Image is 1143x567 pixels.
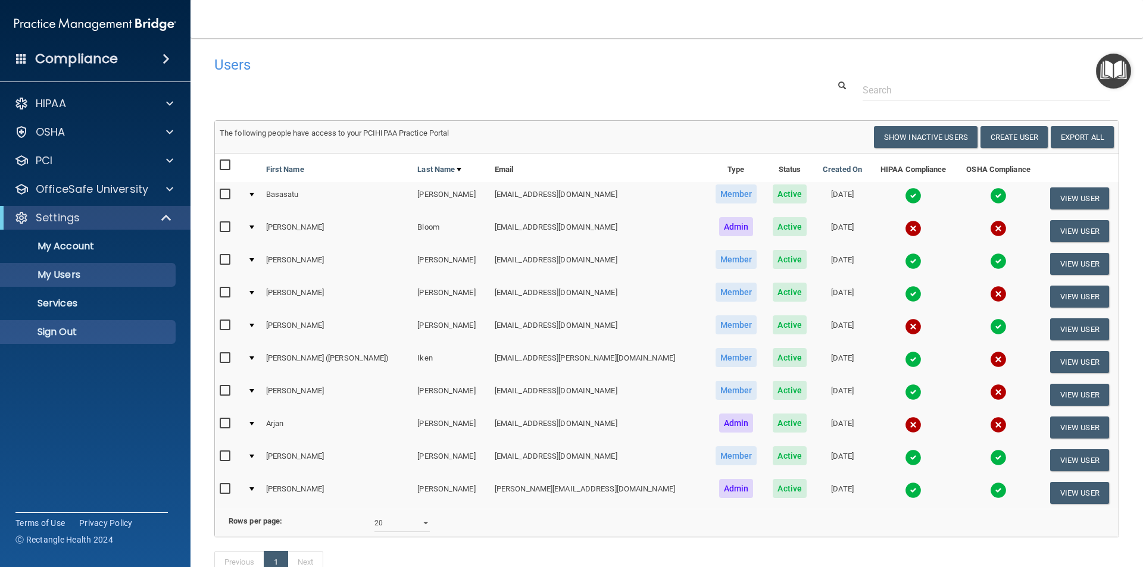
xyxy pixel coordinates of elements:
[490,444,707,477] td: [EMAIL_ADDRESS][DOMAIN_NAME]
[990,318,1007,335] img: tick.e7d51cea.svg
[905,286,922,302] img: tick.e7d51cea.svg
[814,411,870,444] td: [DATE]
[1050,482,1109,504] button: View User
[35,51,118,67] h4: Compliance
[814,248,870,280] td: [DATE]
[36,96,66,111] p: HIPAA
[490,411,707,444] td: [EMAIL_ADDRESS][DOMAIN_NAME]
[413,346,489,378] td: Iken
[1050,351,1109,373] button: View User
[905,416,922,433] img: cross.ca9f0e7f.svg
[814,444,870,477] td: [DATE]
[36,125,65,139] p: OSHA
[490,477,707,509] td: [PERSON_NAME][EMAIL_ADDRESS][DOMAIN_NAME]
[719,413,754,433] span: Admin
[413,477,489,509] td: [PERSON_NAME]
[716,348,757,367] span: Member
[719,479,754,498] span: Admin
[905,253,922,270] img: tick.e7d51cea.svg
[261,378,413,411] td: [PERSON_NAME]
[905,187,922,204] img: tick.e7d51cea.svg
[490,346,707,378] td: [EMAIL_ADDRESS][PERSON_NAME][DOMAIN_NAME]
[990,351,1007,368] img: cross.ca9f0e7f.svg
[8,297,170,309] p: Services
[773,479,807,498] span: Active
[8,269,170,281] p: My Users
[716,446,757,465] span: Member
[490,182,707,215] td: [EMAIL_ADDRESS][DOMAIN_NAME]
[905,482,922,499] img: tick.e7d51cea.svg
[1050,253,1109,275] button: View User
[1050,286,1109,308] button: View User
[823,162,862,177] a: Created On
[14,154,173,168] a: PCI
[261,280,413,313] td: [PERSON_NAME]
[36,182,148,196] p: OfficeSafe University
[863,79,1110,101] input: Search
[870,154,957,182] th: HIPAA Compliance
[765,154,814,182] th: Status
[814,280,870,313] td: [DATE]
[490,215,707,248] td: [EMAIL_ADDRESS][DOMAIN_NAME]
[413,280,489,313] td: [PERSON_NAME]
[490,248,707,280] td: [EMAIL_ADDRESS][DOMAIN_NAME]
[261,313,413,346] td: [PERSON_NAME]
[990,482,1007,499] img: tick.e7d51cea.svg
[490,313,707,346] td: [EMAIL_ADDRESS][DOMAIN_NAME]
[14,211,173,225] a: Settings
[773,446,807,465] span: Active
[990,449,1007,466] img: tick.e7d51cea.svg
[905,351,922,368] img: tick.e7d51cea.svg
[814,182,870,215] td: [DATE]
[1050,220,1109,242] button: View User
[716,184,757,203] span: Member
[990,187,1007,204] img: tick.e7d51cea.svg
[773,348,807,367] span: Active
[36,211,80,225] p: Settings
[266,162,304,177] a: First Name
[773,217,807,236] span: Active
[413,215,489,248] td: Bloom
[1096,54,1131,89] button: Open Resource Center
[261,411,413,444] td: Arjan
[874,126,978,148] button: Show Inactive Users
[261,248,413,280] td: [PERSON_NAME]
[261,477,413,509] td: [PERSON_NAME]
[14,96,173,111] a: HIPAA
[905,318,922,335] img: cross.ca9f0e7f.svg
[773,283,807,302] span: Active
[814,215,870,248] td: [DATE]
[773,413,807,433] span: Active
[15,534,113,546] span: Ⓒ Rectangle Health 2024
[413,444,489,477] td: [PERSON_NAME]
[417,162,461,177] a: Last Name
[773,184,807,203] span: Active
[413,313,489,346] td: [PERSON_NAME]
[707,154,765,182] th: Type
[1050,187,1109,209] button: View User
[261,215,413,248] td: [PERSON_NAME]
[413,378,489,411] td: [PERSON_NAME]
[15,517,65,529] a: Terms of Use
[220,129,449,137] span: The following people have access to your PCIHIPAA Practice Portal
[8,326,170,338] p: Sign Out
[905,220,922,237] img: cross.ca9f0e7f.svg
[36,154,52,168] p: PCI
[905,449,922,466] img: tick.e7d51cea.svg
[490,154,707,182] th: Email
[1050,416,1109,438] button: View User
[261,346,413,378] td: [PERSON_NAME] ([PERSON_NAME])
[1050,318,1109,340] button: View User
[773,250,807,269] span: Active
[990,220,1007,237] img: cross.ca9f0e7f.svg
[261,444,413,477] td: [PERSON_NAME]
[814,346,870,378] td: [DATE]
[773,315,807,334] span: Active
[990,416,1007,433] img: cross.ca9f0e7f.svg
[814,378,870,411] td: [DATE]
[1050,449,1109,471] button: View User
[716,315,757,334] span: Member
[413,411,489,444] td: [PERSON_NAME]
[14,125,173,139] a: OSHA
[716,283,757,302] span: Member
